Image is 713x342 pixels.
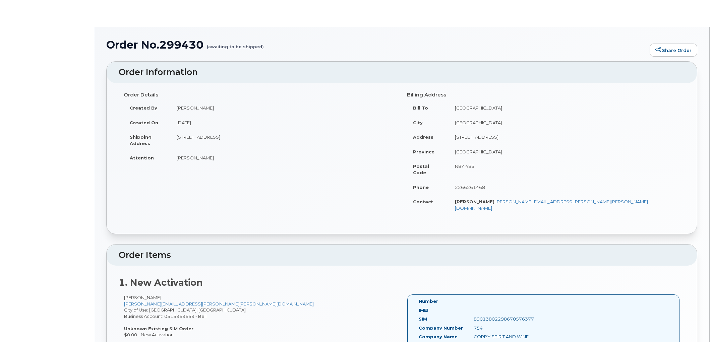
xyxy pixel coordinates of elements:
td: [STREET_ADDRESS] [171,130,397,150]
a: [PERSON_NAME][EMAIL_ADDRESS][PERSON_NAME][PERSON_NAME][DOMAIN_NAME] [455,199,648,211]
a: Share Order [650,44,697,57]
label: Number [419,298,438,304]
strong: Unknown Existing SIM Order [124,326,193,331]
strong: [PERSON_NAME] [455,199,494,204]
td: [STREET_ADDRESS] [449,130,680,144]
a: [PERSON_NAME][EMAIL_ADDRESS][PERSON_NAME][PERSON_NAME][DOMAIN_NAME] [124,301,314,306]
strong: 1. New Activation [119,277,203,288]
strong: Created By [130,105,157,111]
h2: Order Items [119,251,685,260]
label: Company Number [419,325,463,331]
h4: Order Details [124,92,397,98]
td: [GEOGRAPHIC_DATA] [449,144,680,159]
h1: Order No.299430 [106,39,646,51]
strong: Phone [413,185,429,190]
small: (awaiting to be shipped) [207,39,264,49]
strong: Bill To [413,105,428,111]
label: SIM [419,316,427,322]
label: IMEI [419,307,428,314]
h2: Order Information [119,68,685,77]
strong: Province [413,149,434,154]
div: 89013802298670576377 [469,316,546,322]
td: [GEOGRAPHIC_DATA] [449,100,680,115]
label: Company Name [419,334,458,340]
strong: Created On [130,120,158,125]
h4: Billing Address [407,92,680,98]
strong: Shipping Address [130,134,152,146]
td: [DATE] [171,115,397,130]
strong: Postal Code [413,163,429,175]
td: N8Y 4S5 [449,159,680,180]
td: 2266261468 [449,180,680,195]
strong: Contact [413,199,433,204]
td: [PERSON_NAME] [171,150,397,165]
div: [PERSON_NAME] City of Use: [GEOGRAPHIC_DATA], [GEOGRAPHIC_DATA] Business Account: 0515969659 - Be... [119,294,402,338]
strong: Attention [130,155,154,160]
strong: City [413,120,423,125]
strong: Address [413,134,433,140]
td: [GEOGRAPHIC_DATA] [449,115,680,130]
td: [PERSON_NAME] [171,100,397,115]
div: 754 [469,325,546,331]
